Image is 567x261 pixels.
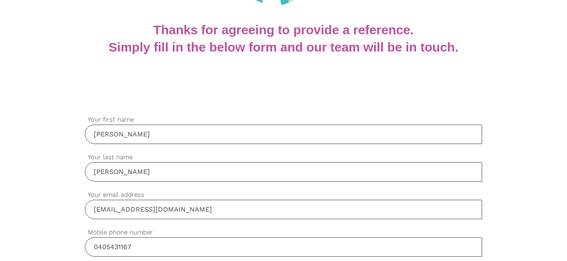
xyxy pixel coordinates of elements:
[153,23,414,37] b: Thanks for agreeing to provide a reference.
[85,115,482,125] label: Your first name
[85,190,482,200] label: Your email address
[109,40,458,54] b: Simply fill in the below form and our team will be in touch.
[85,152,482,162] label: Your last name
[85,228,482,237] label: Mobile phone number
